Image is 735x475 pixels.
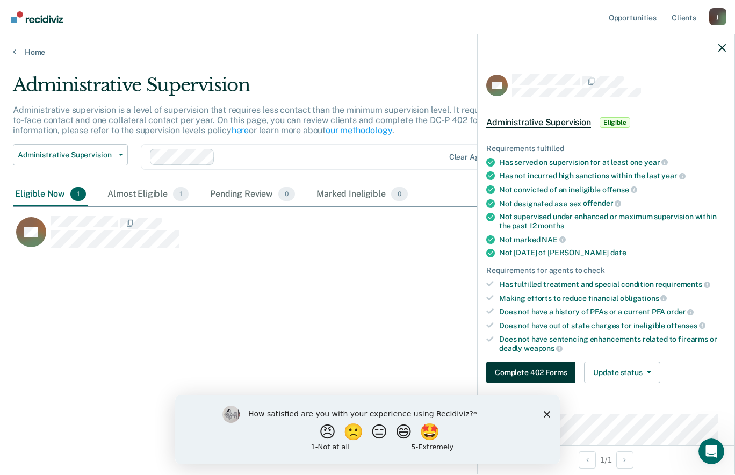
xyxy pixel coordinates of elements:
span: year [661,171,685,180]
button: Previous Opportunity [579,451,596,469]
p: Administrative supervision is a level of supervision that requires less contact than the minimum ... [13,105,564,135]
button: Profile dropdown button [709,8,726,25]
div: Not designated as a sex [499,199,726,208]
div: Does not have out of state charges for ineligible [499,321,726,330]
div: Does not have a history of PFAs or a current PFA order [499,307,726,316]
div: 1 / 1 [478,445,734,474]
div: Administrative SupervisionEligible [478,105,734,140]
dt: Supervision [486,400,726,409]
a: Navigate to form link [486,362,580,383]
div: CaseloadOpportunityCell-627JY [13,215,633,258]
span: offenses [667,321,705,330]
div: Has fulfilled treatment and special condition [499,279,726,289]
a: here [232,125,249,135]
iframe: Intercom live chat [698,438,724,464]
span: date [610,248,626,257]
span: months [538,221,564,230]
span: requirements [655,280,710,289]
div: Eligible Now [13,183,88,206]
span: obligations [620,294,667,303]
div: Almost Eligible [105,183,191,206]
a: Home [13,47,722,57]
div: Not convicted of an ineligible [499,185,726,195]
span: year [644,158,668,167]
div: Not supervised under enhanced or maximum supervision within the past 12 [499,212,726,231]
span: Eligible [600,117,630,128]
span: Administrative Supervision [18,150,114,160]
span: offense [602,185,637,194]
button: Update status [584,362,660,383]
button: Next Opportunity [616,451,633,469]
div: Not [DATE] of [PERSON_NAME] [499,248,726,257]
img: Recidiviz [11,11,63,23]
span: 0 [391,187,408,201]
div: Requirements for agents to check [486,266,726,275]
span: offender [583,199,622,207]
span: 0 [278,187,295,201]
div: Not marked [499,235,726,244]
div: Clear agents [449,153,495,162]
div: Has not incurred high sanctions within the last [499,171,726,181]
div: Making efforts to reduce financial [499,293,726,303]
span: Administrative Supervision [486,117,591,128]
span: weapons [524,344,563,352]
div: Marked Ineligible [314,183,410,206]
div: Does not have sentencing enhancements related to firearms or deadly [499,335,726,353]
button: Complete 402 Forms [486,362,575,383]
iframe: Survey by Kim from Recidiviz [175,395,560,464]
div: Administrative Supervision [13,74,564,105]
div: Requirements fulfilled [486,144,726,153]
div: j [709,8,726,25]
span: 1 [173,187,189,201]
div: Has served on supervision for at least one [499,157,726,167]
span: NAE [542,235,565,244]
span: 1 [70,187,86,201]
div: Pending Review [208,183,297,206]
a: our methodology [326,125,392,135]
